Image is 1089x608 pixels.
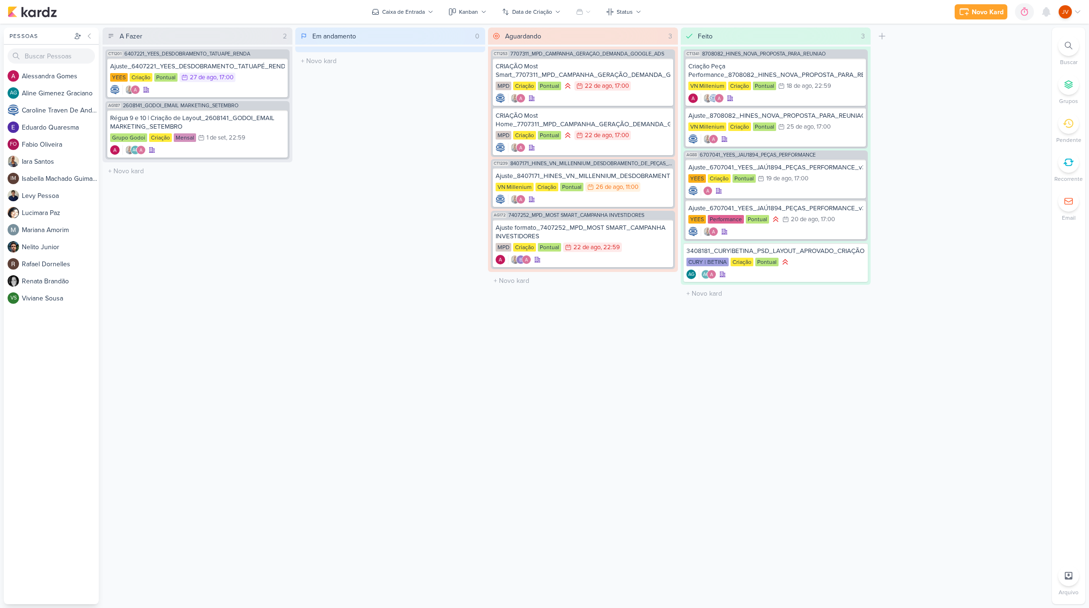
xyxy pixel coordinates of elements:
img: Levy Pessoa [8,190,19,201]
div: 19 de ago [766,176,791,182]
div: Colaboradores: Iara Santos, Alessandra Gomes [508,143,526,152]
div: Pontual [538,243,561,252]
span: 7707311_MPD_CAMPANHA_GERAÇÃO_DEMANDA_GOOGLE_ADS [510,51,664,56]
div: V i v i a n e S o u s a [22,293,99,303]
div: Pontual [753,122,776,131]
div: 22 de ago [573,244,601,251]
img: Iara Santos [125,85,134,94]
p: FO [10,142,17,147]
div: Prioridade Alta [771,215,780,224]
span: 2608141_GODOI_EMAIL MARKETING_SETEMBRO [123,103,238,108]
img: Lucimara Paz [8,207,19,218]
div: Pontual [560,183,583,191]
div: Criação [130,73,152,82]
img: Iara Santos [703,94,713,103]
span: 8708082_HINES_NOVA_PROPOSTA_PARA_REUNIAO [702,51,826,56]
img: Alessandra Gomes [709,227,718,236]
img: Alessandra Gomes [131,85,140,94]
div: Criador(a): Caroline Traven De Andrade [496,143,505,152]
div: Prioridade Alta [780,257,790,267]
img: Iara Santos [510,94,520,103]
div: Colaboradores: Iara Santos, Aline Gimenez Graciano, Alessandra Gomes [122,145,146,155]
div: Criador(a): Alessandra Gomes [110,145,120,155]
div: VN Millenium [688,122,726,131]
div: , 17:00 [612,83,629,89]
div: VN Millenium [496,183,534,191]
span: 6707041_YEES_JAÚ1894_PEÇAS_PERFORMANCE [700,152,816,158]
div: Ajuste_6407221_YEES_DESDOBRAMENTO_TATUAPÉ_RENDA_V3 [110,62,285,71]
p: Pendente [1056,136,1081,144]
input: Buscar Pessoas [8,48,95,64]
div: Ajuste_6707041_YEES_JAÚ1894_PEÇAS_PERFORMANCE_v3 [688,204,863,213]
img: Alessandra Gomes [496,255,505,264]
p: Email [1062,214,1076,222]
div: Colaboradores: Iara Santos, Alessandra Gomes [701,227,718,236]
div: Aline Gimenez Graciano [686,270,696,279]
span: AG187 [107,103,121,108]
img: Nelito Junior [8,241,19,253]
div: Criação [513,131,536,140]
p: Arquivo [1059,588,1079,597]
div: Criador(a): Caroline Traven De Andrade [688,134,698,144]
div: , 22:59 [601,244,620,251]
div: 0 [471,31,483,41]
li: Ctrl + F [1052,35,1085,66]
img: Iara Santos [703,134,713,144]
div: , 17:00 [814,124,831,130]
div: Pontual [746,215,769,224]
div: Ajuste formato_7407252_MPD_MOST SMART_CAMPANHA INVESTIDORES [496,224,670,241]
div: Criador(a): Caroline Traven De Andrade [496,94,505,103]
div: Criação [513,82,536,90]
img: Iara Santos [510,255,520,264]
div: 22 de ago [585,83,612,89]
div: , 17:00 [791,176,808,182]
p: Buscar [1060,58,1078,66]
div: 22 de ago [585,132,612,139]
span: 7407252_MPD_MOST SMART_CAMPANHA INVESTIDORES [508,213,644,218]
img: Alessandra Gomes [8,70,19,82]
div: Criação [728,122,751,131]
div: Criador(a): Caroline Traven De Andrade [688,227,698,236]
div: R e n a t a B r a n d ã o [22,276,99,286]
img: Mariana Amorim [8,224,19,235]
div: M a r i a n a A m o r i m [22,225,99,235]
div: Aline Gimenez Graciano [131,145,140,155]
div: L e v y P e s s o a [22,191,99,201]
div: Joney Viana [1059,5,1072,19]
input: + Novo kard [490,274,676,288]
img: Caroline Traven De Andrade [688,134,698,144]
span: CT1239 [493,161,508,166]
img: Alessandra Gomes [688,94,698,103]
div: , 11:00 [623,184,638,190]
span: 8407171_HINES_VN_MILLENNIUM_DESDOBRAMENTO_DE_PEÇAS_V1 [510,161,673,166]
div: Fabio Oliveira [8,139,19,150]
p: AG [703,272,709,277]
img: Alessandra Gomes [714,94,724,103]
div: A l e s s a n d r a G o m e s [22,71,99,81]
div: C a r o l i n e T r a v e n D e A n d r a d e [22,105,99,115]
p: Grupos [1059,97,1078,105]
div: 20 de ago [791,216,818,223]
img: Iara Santos [703,227,713,236]
img: Alessandra Gomes [516,195,526,204]
div: 3 [857,31,869,41]
img: Caroline Traven De Andrade [8,104,19,116]
div: Criação [535,183,558,191]
input: + Novo kard [683,287,869,300]
div: 3 [665,31,676,41]
div: R a f a e l D o r n e l l e s [22,259,99,269]
img: Alessandra Gomes [709,134,718,144]
p: AG [688,272,695,277]
img: Alessandra Gomes [110,145,120,155]
img: Alessandra Gomes [707,270,716,279]
div: Pontual [755,258,779,266]
div: Novo Kard [972,7,1004,17]
div: A l i n e G i m e n e z G r a c i a n o [22,88,99,98]
img: Alessandra Gomes [136,145,146,155]
div: Colaboradores: Iara Santos, Alessandra Gomes [701,134,718,144]
div: Performance [708,215,744,224]
div: Colaboradores: Iara Santos, Eduardo Quaresma, Alessandra Gomes [508,255,531,264]
input: + Novo kard [104,164,291,178]
div: N e l i t o J u n i o r [22,242,99,252]
div: Criação Peça Performance_8708082_HINES_NOVA_PROPOSTA_PARA_REUNIAO [688,62,863,79]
